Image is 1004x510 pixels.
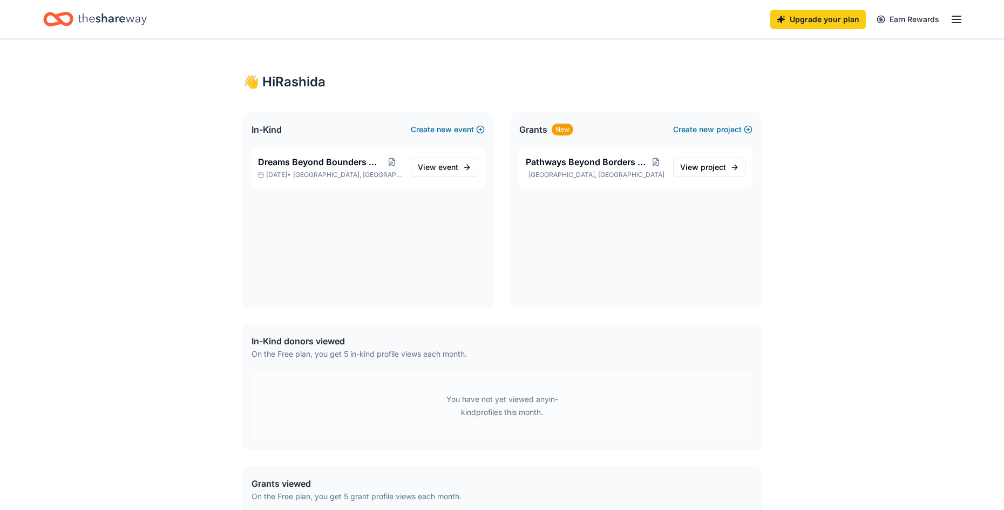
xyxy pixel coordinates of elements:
[438,162,458,172] span: event
[411,158,478,177] a: View event
[411,123,485,136] button: Createnewevent
[673,158,746,177] a: View project
[770,10,866,29] a: Upgrade your plan
[701,162,726,172] span: project
[418,161,458,174] span: View
[699,123,714,136] span: new
[243,73,761,91] div: 👋 Hi Rashida
[252,348,467,361] div: On the Free plan, you get 5 in-kind profile views each month.
[435,393,569,419] div: You have not yet viewed any in-kind profiles this month.
[252,477,462,490] div: Grants viewed
[258,155,382,168] span: Dreams Beyond Bounders Gala
[293,171,402,179] span: [GEOGRAPHIC_DATA], [GEOGRAPHIC_DATA]
[437,123,452,136] span: new
[870,10,946,29] a: Earn Rewards
[552,124,573,135] div: New
[43,6,147,32] a: Home
[252,335,467,348] div: In-Kind donors viewed
[252,490,462,503] div: On the Free plan, you get 5 grant profile views each month.
[526,155,647,168] span: Pathways Beyond Borders Programs
[252,123,282,136] span: In-Kind
[519,123,547,136] span: Grants
[526,171,664,179] p: [GEOGRAPHIC_DATA], [GEOGRAPHIC_DATA]
[680,161,726,174] span: View
[673,123,752,136] button: Createnewproject
[258,171,402,179] p: [DATE] •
